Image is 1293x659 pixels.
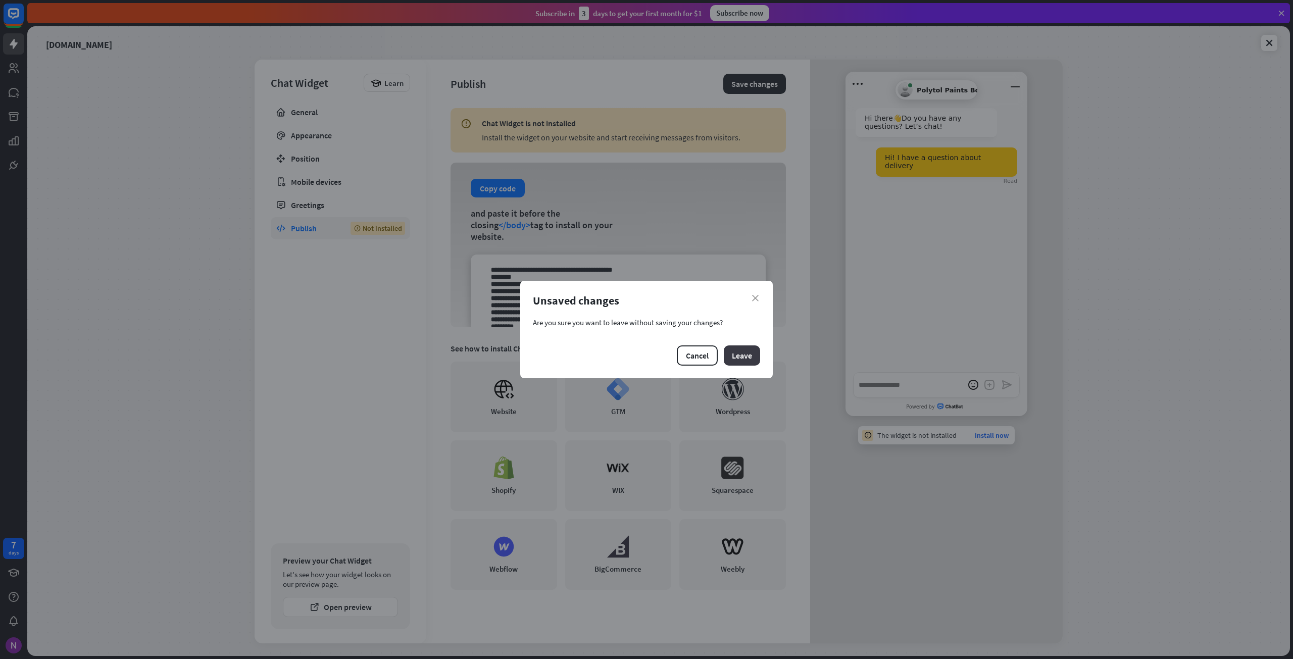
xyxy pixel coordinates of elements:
[724,345,760,366] button: Leave
[8,4,38,34] button: Open LiveChat chat widget
[533,293,760,308] div: Unsaved changes
[533,318,760,327] span: Are you sure you want to leave without saving your changes?
[752,295,759,301] i: close
[677,345,718,366] button: Cancel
